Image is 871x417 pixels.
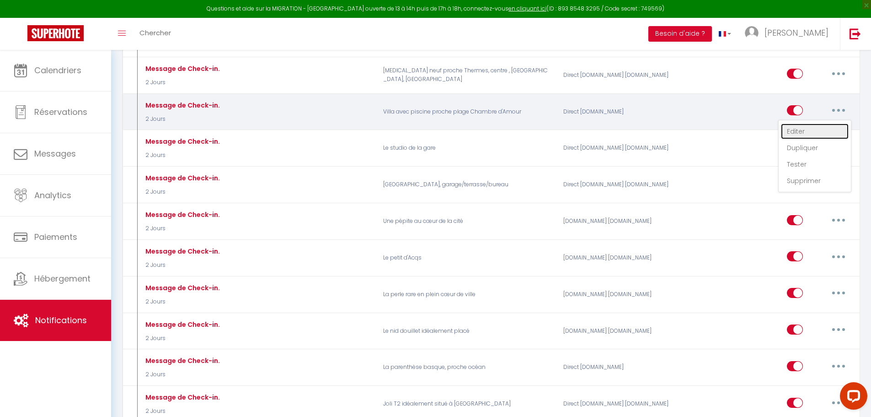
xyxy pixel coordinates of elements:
img: logout [850,28,861,39]
span: Analytics [34,190,71,201]
span: Notifications [35,314,87,326]
div: Message de Check-in. [143,136,220,146]
a: Dupliquer [781,140,849,156]
p: 2 Jours [143,334,220,343]
p: 2 Jours [143,407,220,416]
div: Message de Check-in. [143,210,220,220]
div: [DOMAIN_NAME] [DOMAIN_NAME] [557,281,678,308]
div: Direct [DOMAIN_NAME] [557,354,678,381]
p: 2 Jours [143,188,220,196]
div: Message de Check-in. [143,173,220,183]
div: Direct [DOMAIN_NAME] [557,98,678,125]
img: Super Booking [27,25,84,41]
div: [DOMAIN_NAME] [DOMAIN_NAME] [557,208,678,235]
button: Besoin d'aide ? [648,26,712,42]
div: Message de Check-in. [143,320,220,330]
span: [PERSON_NAME] [764,27,828,38]
span: Calendriers [34,65,81,76]
span: Réservations [34,106,87,118]
div: [DOMAIN_NAME] [DOMAIN_NAME] [557,244,678,271]
img: ... [745,26,759,40]
div: Message de Check-in. [143,356,220,366]
div: Direct [DOMAIN_NAME] [DOMAIN_NAME] [557,172,678,198]
div: [DOMAIN_NAME] [DOMAIN_NAME] [557,318,678,344]
p: Une pépite au cœur de la cité [377,208,557,235]
a: Tester [781,157,849,172]
div: Message de Check-in. [143,64,220,74]
span: Paiements [34,231,77,243]
p: La perle rare en plein cœur de ville [377,281,557,308]
div: Message de Check-in. [143,283,220,293]
a: Editer [781,124,849,139]
iframe: LiveChat chat widget [833,379,871,417]
a: Supprimer [781,173,849,189]
div: Message de Check-in. [143,246,220,256]
a: Chercher [133,18,178,50]
span: Chercher [139,28,171,38]
p: 2 Jours [143,261,220,270]
p: [GEOGRAPHIC_DATA], garage/terrasse/bureau [377,172,557,198]
div: Direct [DOMAIN_NAME] [DOMAIN_NAME] [557,135,678,162]
p: [MEDICAL_DATA] neuf proche Thermes, centre , [GEOGRAPHIC_DATA], [GEOGRAPHIC_DATA] [377,62,557,88]
p: Le petit d'Acqs [377,244,557,271]
div: Message de Check-in. [143,392,220,402]
p: 2 Jours [143,115,220,124]
p: Le studio de la gare [377,135,557,162]
p: 2 Jours [143,224,220,233]
a: en cliquant ici [508,5,546,12]
span: Hébergement [34,273,91,284]
div: Direct [DOMAIN_NAME] [DOMAIN_NAME] [557,62,678,88]
p: 2 Jours [143,370,220,379]
p: 2 Jours [143,151,220,160]
span: Messages [34,148,76,159]
p: Villa avec piscine proche plage Chambre d'Amour [377,98,557,125]
div: Message de Check-in. [143,100,220,110]
p: Le nid douillet idéalement placé [377,318,557,344]
a: ... [PERSON_NAME] [738,18,840,50]
p: 2 Jours [143,298,220,306]
p: 2 Jours [143,78,220,87]
p: La parenthèse basque, proche océan [377,354,557,381]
